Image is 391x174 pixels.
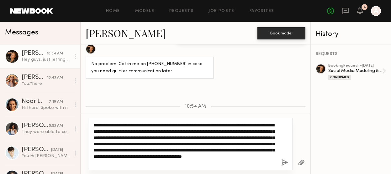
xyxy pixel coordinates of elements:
div: Noor L. [22,99,49,105]
a: Favorites [250,9,274,13]
div: Confirmed [328,75,351,80]
a: bookingRequest •[DATE]Social Media Modeling 8/14Confirmed [328,64,386,80]
div: [DATE] [51,147,63,153]
div: 5:53 AM [49,123,63,129]
button: Book model [257,27,305,39]
div: [PERSON_NAME] [22,147,51,153]
a: Requests [169,9,193,13]
a: A [371,6,381,16]
div: Hey guys, just letting you know the rate has been logged incorrectly. It’s been logged as 400 res... [22,57,71,63]
div: You: *here [22,81,71,87]
a: Home [106,9,120,13]
div: 4 [363,6,366,9]
a: Book model [257,30,305,35]
div: booking Request • [DATE] [328,64,382,68]
div: 10:54 AM [47,51,63,57]
div: [PERSON_NAME] [22,123,49,129]
div: You: Hi [PERSON_NAME]- I understand this situation is frustrating, and I truly appreciate your wi... [22,153,71,159]
a: Job Posts [209,9,235,13]
div: [PERSON_NAME] [22,74,47,81]
div: Social Media Modeling 8/14 [328,68,382,74]
span: 10:54 AM [185,104,206,109]
div: They were able to correct it for me! :) [22,129,71,135]
span: Messages [5,29,38,36]
div: No problem. Catch me on [PHONE_NUMBER] in case you need quicker communication later. [91,61,208,75]
a: [PERSON_NAME] [86,26,166,40]
a: Models [135,9,154,13]
div: [PERSON_NAME] [22,50,47,57]
div: REQUESTS [316,52,386,56]
div: 10:43 AM [47,75,63,81]
div: 7:19 AM [49,99,63,105]
div: Hi there! Spoke with new book, they told me they’ve adjusted it. Sorry for any inconvenience. [22,105,71,111]
div: History [316,31,386,38]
